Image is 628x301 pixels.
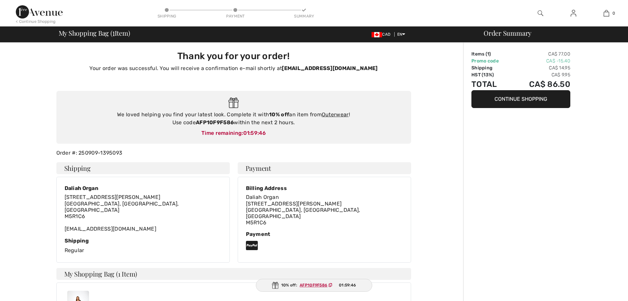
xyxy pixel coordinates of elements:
[613,10,615,16] span: 0
[487,51,489,57] span: 1
[60,64,407,72] p: Your order was successful. You will receive a confirmation e-mail shortly at
[60,51,407,62] h3: Thank you for your order!
[56,162,230,174] h4: Shipping
[243,130,266,136] span: 01:59:46
[282,65,377,71] strong: [EMAIL_ADDRESS][DOMAIN_NAME]
[590,9,622,17] a: 0
[511,64,570,71] td: CA$ 14.95
[196,119,234,126] strong: AFP10F9F586
[112,28,115,37] span: 1
[511,51,570,57] td: CA$ 77.00
[256,279,373,292] div: 10% off:
[269,111,289,118] strong: 10% off
[59,30,130,36] span: My Shopping Bag ( Item)
[65,238,222,254] div: Regular
[272,282,279,289] img: Gift.svg
[225,13,245,19] div: Payment
[471,78,511,90] td: Total
[471,90,570,108] button: Continue Shopping
[471,64,511,71] td: Shipping
[397,32,405,37] span: EN
[511,71,570,78] td: CA$ 9.95
[228,97,239,108] img: Gift.svg
[471,51,511,57] td: Items ( )
[571,9,576,17] img: My Info
[322,111,349,118] a: Outerwear
[511,78,570,90] td: CA$ 86.50
[65,194,179,219] span: [STREET_ADDRESS][PERSON_NAME] [GEOGRAPHIC_DATA], [GEOGRAPHIC_DATA], [GEOGRAPHIC_DATA] M5R1C6
[294,13,314,19] div: Summary
[339,282,356,288] span: 01:59:46
[471,57,511,64] td: Promo code
[246,185,403,191] div: Billing Address
[300,283,327,287] ins: AFP10F9F586
[16,5,63,19] img: 1ère Avenue
[65,185,222,191] div: Daliah Organ
[511,57,570,64] td: CA$ -15.40
[52,149,415,157] div: Order #: 250909-1395093
[246,201,360,226] span: [STREET_ADDRESS][PERSON_NAME] [GEOGRAPHIC_DATA], [GEOGRAPHIC_DATA], [GEOGRAPHIC_DATA] M5R1C6
[65,238,222,244] div: Shipping
[372,32,393,37] span: CAD
[538,9,543,17] img: search the website
[65,194,222,232] div: [EMAIL_ADDRESS][DOMAIN_NAME]
[56,268,411,280] h4: My Shopping Bag (1 Item)
[246,194,279,200] span: Daliah Organ
[471,71,511,78] td: HST (13%)
[372,32,382,37] img: Canadian Dollar
[63,129,404,137] div: Time remaining:
[476,30,624,36] div: Order Summary
[604,9,609,17] img: My Bag
[157,13,177,19] div: Shipping
[246,231,403,237] div: Payment
[63,111,404,127] div: We loved helping you find your latest look. Complete it with an item from ! Use code within the n...
[238,162,411,174] h4: Payment
[565,9,582,18] a: Sign In
[16,19,56,24] div: < Continue Shopping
